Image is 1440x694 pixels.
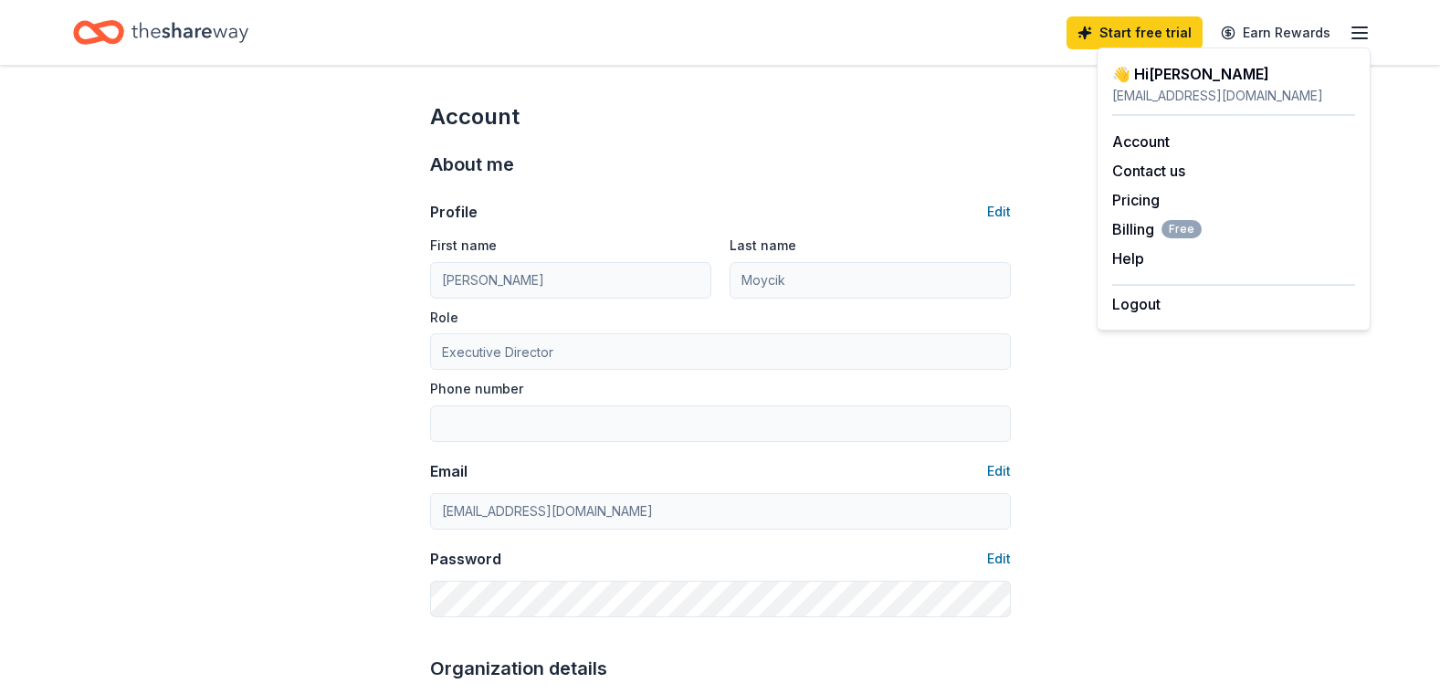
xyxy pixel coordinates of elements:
button: Edit [987,548,1011,570]
span: Free [1161,220,1202,238]
label: Phone number [430,380,523,398]
button: Help [1112,247,1144,269]
div: [EMAIL_ADDRESS][DOMAIN_NAME] [1112,85,1355,107]
button: Edit [987,201,1011,223]
div: Password [430,548,501,570]
a: Pricing [1112,191,1160,209]
button: Logout [1112,293,1161,315]
label: First name [430,237,497,255]
div: 👋 Hi [PERSON_NAME] [1112,63,1355,85]
div: Email [430,460,468,482]
span: Billing [1112,218,1202,240]
button: BillingFree [1112,218,1202,240]
a: Account [1112,132,1170,151]
a: Start free trial [1067,16,1203,49]
a: Earn Rewards [1210,16,1341,49]
div: Profile [430,201,478,223]
div: Organization details [430,654,1011,683]
div: About me [430,150,1011,179]
div: Account [430,102,1011,131]
button: Edit [987,460,1011,482]
button: Contact us [1112,160,1185,182]
label: Role [430,309,458,327]
a: Home [73,11,248,54]
label: Last name [730,237,796,255]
